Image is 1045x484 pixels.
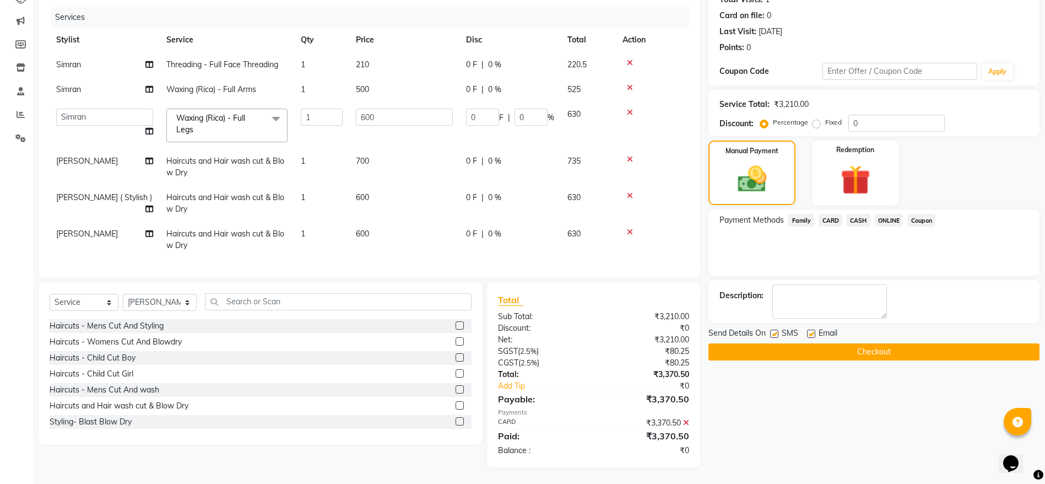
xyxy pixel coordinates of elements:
[490,369,594,380] div: Total:
[56,229,118,239] span: [PERSON_NAME]
[301,84,305,94] span: 1
[490,380,611,392] a: Add Tip
[567,156,581,166] span: 735
[594,346,698,357] div: ₹80.25
[725,146,778,156] label: Manual Payment
[50,336,182,348] div: Haircuts - Womens Cut And Blowdry
[490,445,594,456] div: Balance :
[160,28,294,52] th: Service
[719,99,770,110] div: Service Total:
[356,156,369,166] span: 700
[481,155,484,167] span: |
[594,392,698,406] div: ₹3,370.50
[825,117,842,127] label: Fixed
[567,229,581,239] span: 630
[51,7,697,28] div: Services
[759,26,782,37] div: [DATE]
[466,192,477,203] span: 0 F
[746,42,751,53] div: 0
[50,28,160,52] th: Stylist
[521,358,537,367] span: 2.5%
[301,229,305,239] span: 1
[719,42,744,53] div: Points:
[56,192,152,202] span: [PERSON_NAME] ( Stylish )
[594,445,698,456] div: ₹0
[774,99,809,110] div: ₹3,210.00
[499,112,503,123] span: F
[719,118,754,130] div: Discount:
[490,429,594,443] div: Paid:
[294,28,349,52] th: Qty
[847,214,870,227] span: CASH
[466,59,477,71] span: 0 F
[56,84,81,94] span: Simran
[875,214,903,227] span: ONLINE
[301,192,305,202] span: 1
[50,320,164,332] div: Haircuts - Mens Cut And Styling
[488,59,501,71] span: 0 %
[767,10,771,21] div: 0
[490,392,594,406] div: Payable:
[719,290,764,302] div: Description:
[907,214,935,227] span: Coupon
[561,28,616,52] th: Total
[819,327,837,341] span: Email
[301,60,305,69] span: 1
[594,369,698,380] div: ₹3,370.50
[999,440,1034,473] iframe: chat widget
[50,400,188,412] div: Haircuts and Hair wash cut & Blow Dry
[567,60,587,69] span: 220.5
[567,109,581,119] span: 630
[50,416,132,428] div: Styling- Blast Blow Dry
[773,117,808,127] label: Percentage
[205,293,472,310] input: Search or Scan
[719,10,765,21] div: Card on file:
[719,66,822,77] div: Coupon Code
[567,84,581,94] span: 525
[498,358,518,368] span: CGST
[498,346,518,356] span: SGST
[481,228,484,240] span: |
[594,311,698,322] div: ₹3,210.00
[594,322,698,334] div: ₹0
[50,368,133,380] div: Haircuts - Child Cut Girl
[50,384,159,396] div: Haircuts - Mens Cut And wash
[594,334,698,346] div: ₹3,210.00
[498,408,689,417] div: Payments
[508,112,510,123] span: |
[349,28,459,52] th: Price
[356,84,369,94] span: 500
[836,145,874,155] label: Redemption
[594,357,698,369] div: ₹80.25
[490,357,594,369] div: ( )
[50,352,136,364] div: Haircuts - Child Cut Boy
[708,343,1039,361] button: Checkout
[481,59,484,71] span: |
[822,63,977,80] input: Enter Offer / Coupon Code
[819,214,842,227] span: CARD
[594,429,698,443] div: ₹3,370.50
[466,155,477,167] span: 0 F
[782,327,798,341] span: SMS
[166,84,256,94] span: Waxing (Rica) - Full Arms
[176,113,245,135] span: Waxing (Rica) - Full Legs
[520,347,537,356] span: 2.5%
[498,294,523,306] span: Total
[481,84,484,95] span: |
[488,228,501,240] span: 0 %
[490,322,594,334] div: Discount:
[488,192,501,203] span: 0 %
[56,60,81,69] span: Simran
[490,311,594,322] div: Sub Total:
[490,417,594,429] div: CARD
[481,192,484,203] span: |
[982,63,1013,80] button: Apply
[719,214,784,226] span: Payment Methods
[708,327,766,341] span: Send Details On
[616,28,689,52] th: Action
[166,192,284,214] span: Haircuts and Hair wash cut & Blow Dry
[356,192,369,202] span: 600
[56,156,118,166] span: [PERSON_NAME]
[466,84,477,95] span: 0 F
[466,228,477,240] span: 0 F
